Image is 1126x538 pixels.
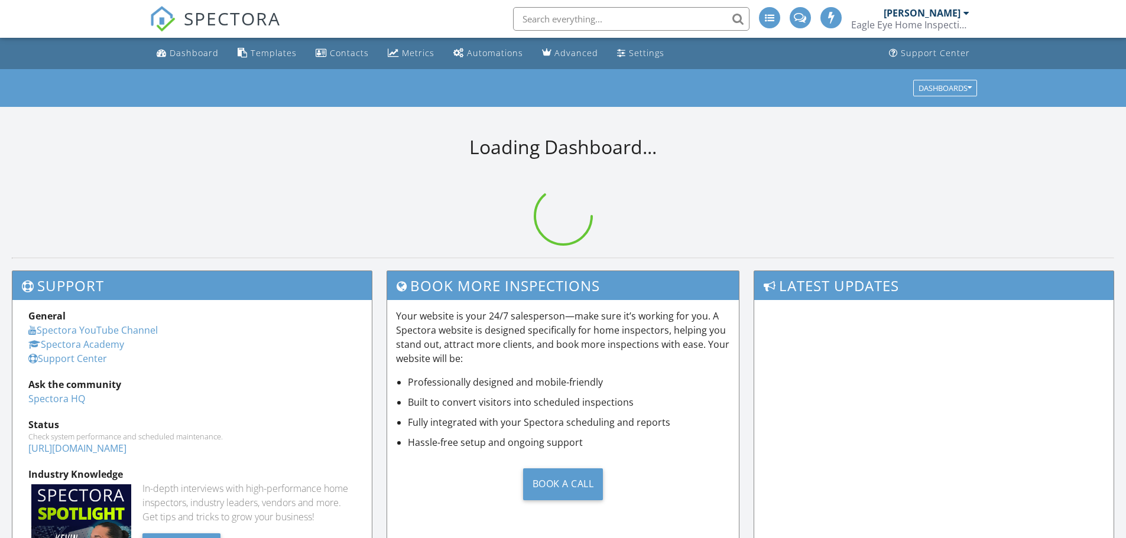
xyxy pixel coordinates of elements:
[408,375,731,389] li: Professionally designed and mobile-friendly
[449,43,528,64] a: Automations (Advanced)
[851,19,969,31] div: Eagle Eye Home Inspection
[28,338,124,351] a: Spectora Academy
[396,459,731,509] a: Book a Call
[629,47,664,58] div: Settings
[387,271,739,300] h3: Book More Inspections
[28,324,158,337] a: Spectora YouTube Channel
[408,415,731,429] li: Fully integrated with your Spectora scheduling and reports
[152,43,223,64] a: Dashboard
[402,47,434,58] div: Metrics
[884,7,960,19] div: [PERSON_NAME]
[150,6,176,32] img: The Best Home Inspection Software - Spectora
[28,442,126,455] a: [URL][DOMAIN_NAME]
[150,16,281,41] a: SPECTORA
[142,481,356,524] div: In-depth interviews with high-performance home inspectors, industry leaders, vendors and more. Ge...
[28,418,356,432] div: Status
[28,432,356,441] div: Check system performance and scheduled maintenance.
[913,80,977,96] button: Dashboards
[311,43,374,64] a: Contacts
[28,392,85,405] a: Spectora HQ
[554,47,598,58] div: Advanced
[251,47,297,58] div: Templates
[170,47,219,58] div: Dashboard
[919,84,972,92] div: Dashboards
[467,47,523,58] div: Automations
[233,43,301,64] a: Templates
[408,435,731,449] li: Hassle-free setup and ongoing support
[513,7,749,31] input: Search everything...
[12,271,372,300] h3: Support
[28,309,66,322] strong: General
[523,468,603,500] div: Book a Call
[396,309,731,366] p: Your website is your 24/7 salesperson—make sure it’s working for you. A Spectora website is desig...
[884,43,975,64] a: Support Center
[537,43,603,64] a: Advanced
[754,271,1114,300] h3: Latest Updates
[28,467,356,481] div: Industry Knowledge
[184,6,281,31] span: SPECTORA
[408,395,731,409] li: Built to convert visitors into scheduled inspections
[28,377,356,392] div: Ask the community
[901,47,970,58] div: Support Center
[383,43,439,64] a: Metrics
[28,352,107,365] a: Support Center
[330,47,369,58] div: Contacts
[612,43,669,64] a: Settings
